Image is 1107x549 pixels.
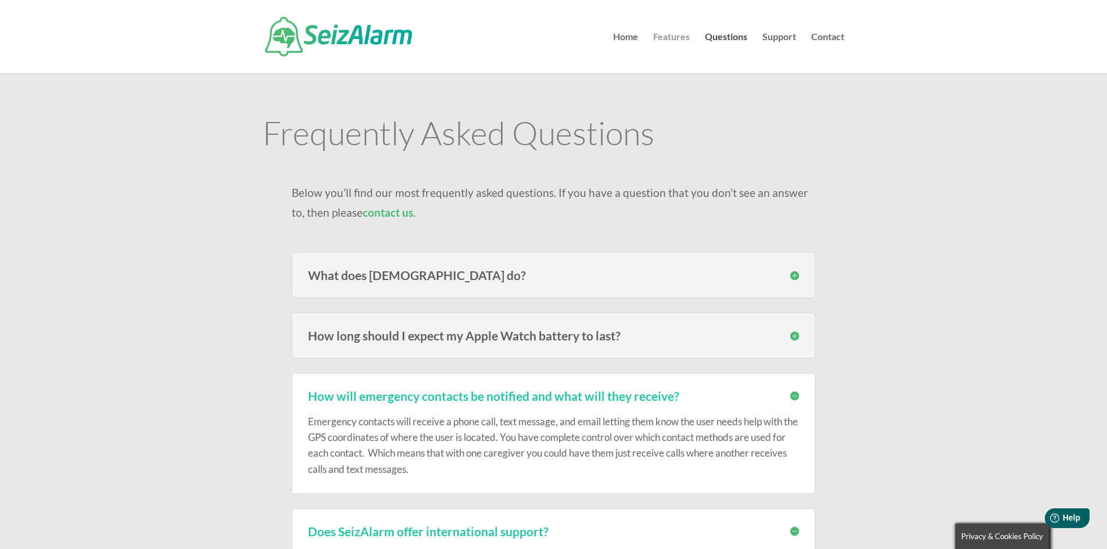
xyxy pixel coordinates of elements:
a: Support [762,33,796,73]
h3: How long should I expect my Apple Watch battery to last? [308,329,799,342]
a: contact us [363,206,413,219]
h3: What does [DEMOGRAPHIC_DATA] do? [308,269,799,281]
iframe: Help widget launcher [1004,504,1094,536]
a: Home [613,33,638,73]
a: Features [653,33,690,73]
span: Privacy & Cookies Policy [961,532,1043,541]
h1: Frequently Asked Questions [263,116,844,155]
h3: Does SeizAlarm offer international support? [308,525,799,537]
h3: How will emergency contacts be notified and what will they receive? [308,390,799,402]
p: Emergency contacts will receive a phone call, text message, and email letting them know the user ... [308,414,799,477]
a: Contact [811,33,844,73]
img: SeizAlarm [265,17,412,56]
p: Below you’ll find our most frequently asked questions. If you have a question that you don’t see ... [292,183,815,223]
a: Questions [705,33,747,73]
